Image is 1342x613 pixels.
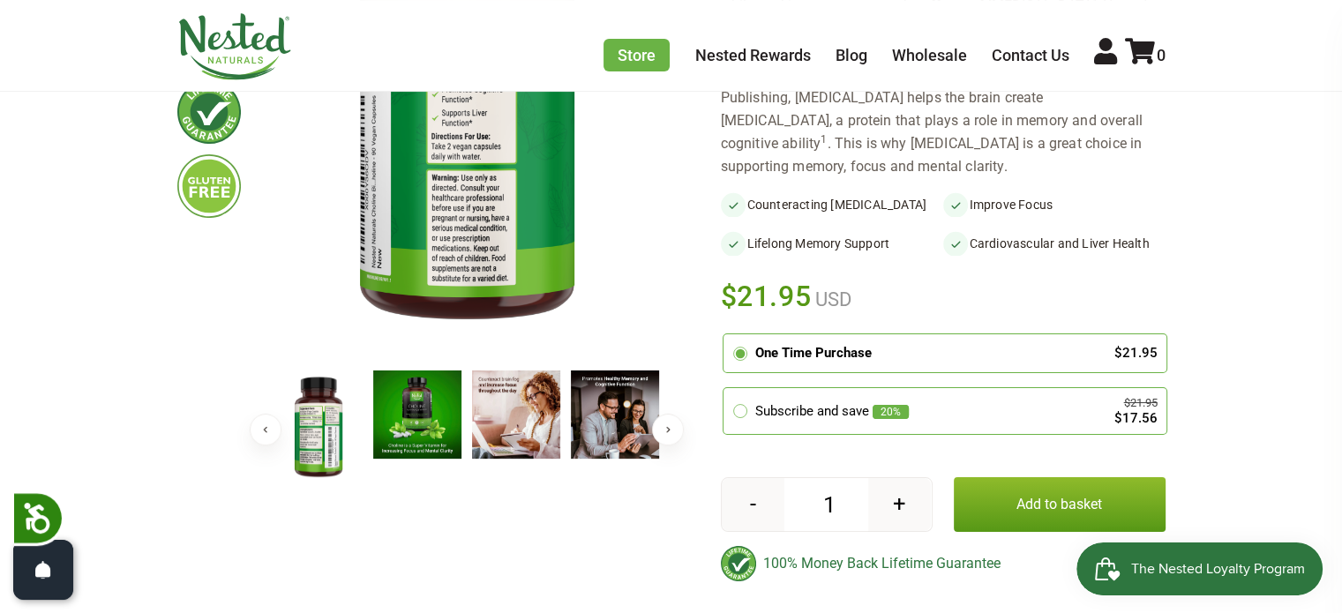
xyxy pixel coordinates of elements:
img: Choline Bitartrate [274,370,363,485]
img: glutenfree [177,154,241,218]
span: 0 [1157,46,1166,64]
img: Choline Bitartrate [472,370,560,459]
a: Wholesale [892,46,967,64]
a: Blog [836,46,867,64]
img: badge-lifetimeguarantee-color.svg [721,546,756,581]
span: $21.95 [721,277,812,316]
a: Contact Us [992,46,1069,64]
button: Previous [250,414,281,445]
sup: 1 [821,133,827,146]
a: Store [604,39,670,71]
div: 100% Money Back Lifetime Guarantee [721,546,1166,581]
li: Cardiovascular and Liver Health [943,231,1166,256]
button: + [868,478,931,531]
button: - [722,478,784,531]
img: lifetimeguarantee [177,80,241,144]
button: Add to basket [954,477,1166,532]
img: Nested Naturals [177,13,292,80]
li: Counteracting [MEDICAL_DATA] [721,192,943,217]
iframe: Button to open loyalty program pop-up [1076,542,1324,595]
img: Choline Bitartrate [373,370,461,459]
button: Open [13,540,73,600]
li: Lifelong Memory Support [721,231,943,256]
li: Improve Focus [943,192,1166,217]
span: USD [811,288,851,310]
a: 0 [1125,46,1166,64]
button: Next [652,414,684,445]
a: Nested Rewards [695,46,811,64]
img: Choline Bitartrate [571,370,659,459]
